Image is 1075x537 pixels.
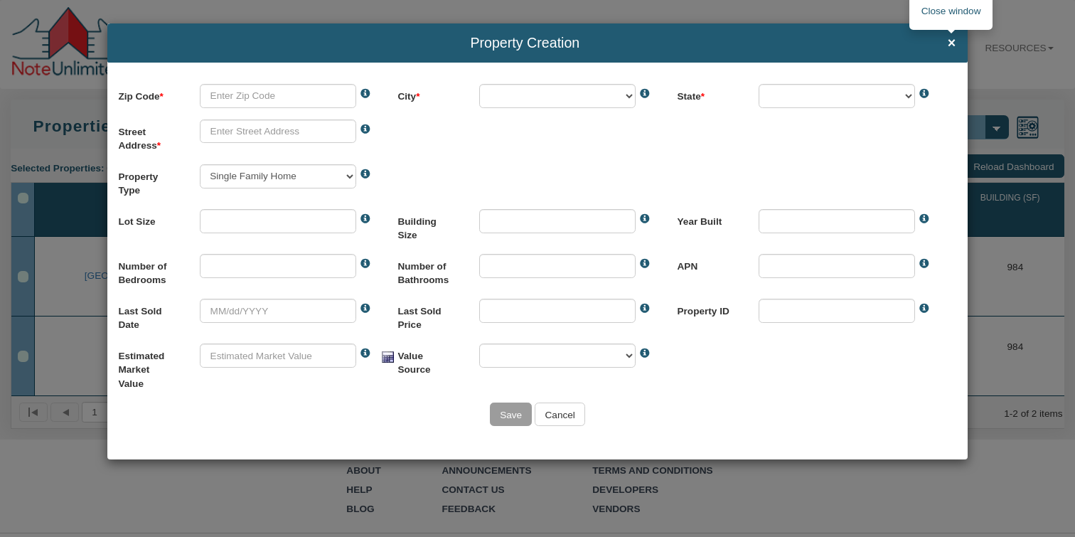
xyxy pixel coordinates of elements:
[397,254,467,287] label: Number of Bathrooms
[397,299,467,331] label: Last Sold Price
[397,209,467,242] label: Building Size
[535,403,585,426] input: Cancel
[948,36,956,51] span: ×
[678,254,747,273] label: APN
[118,254,188,287] label: Number of Bedrooms
[118,209,188,228] label: Lot Size
[678,299,747,318] label: Property ID
[397,84,467,103] label: City
[200,84,356,107] input: Enter Zip Code
[200,299,356,322] input: MM/dd/YYYY
[678,84,747,103] label: State
[118,119,188,152] label: Street Address
[200,119,356,143] input: Enter Street Address
[381,351,394,363] img: Open the calculator
[119,36,931,51] span: Property Creation
[118,84,188,103] label: Zip Code
[490,403,533,426] input: Save
[397,344,467,376] label: Value Source
[118,344,188,390] label: Estimated Market Value
[118,299,188,331] label: Last Sold Date
[118,164,188,197] label: Property Type
[200,344,356,367] input: Estimated Market Value
[678,209,747,228] label: Year Built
